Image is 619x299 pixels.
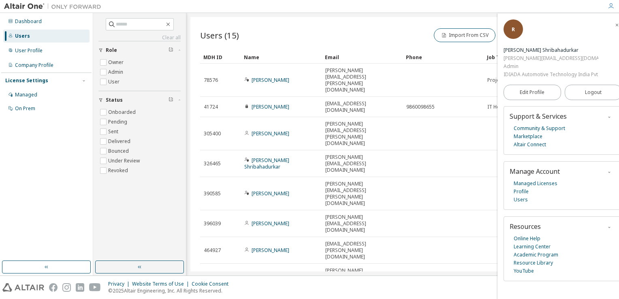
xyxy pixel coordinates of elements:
a: Community & Support [514,124,565,132]
label: User [108,77,121,87]
a: [PERSON_NAME] [252,103,289,110]
span: [EMAIL_ADDRESS][DOMAIN_NAME] [325,100,399,113]
span: Manage Account [510,167,560,176]
img: youtube.svg [89,283,101,292]
span: 78576 [204,77,218,83]
span: 390585 [204,190,221,197]
label: Onboarded [108,107,137,117]
img: facebook.svg [49,283,58,292]
div: Managed [15,92,37,98]
span: 305400 [204,130,221,137]
span: Support & Services [510,112,567,121]
a: Clear all [98,34,181,41]
span: 9860098655 [406,104,435,110]
a: Users [514,196,528,204]
a: YouTube [514,267,534,275]
a: Managed Licenses [514,179,557,188]
img: instagram.svg [62,283,71,292]
span: Logout [585,88,602,96]
div: On Prem [15,105,35,112]
a: [PERSON_NAME] [252,220,289,227]
div: Phone [406,51,480,64]
span: Clear filter [169,97,173,103]
span: 326465 [204,160,221,167]
p: © 2025 Altair Engineering, Inc. All Rights Reserved. [108,287,233,294]
span: [PERSON_NAME][EMAIL_ADDRESS][PERSON_NAME][DOMAIN_NAME] [325,267,399,293]
div: Dashboard [15,18,42,25]
a: Marketplace [514,132,542,141]
label: Pending [108,117,129,127]
div: User Profile [15,47,43,54]
div: Cookie Consent [192,281,233,287]
div: Admin [504,62,598,70]
label: Sent [108,127,120,137]
span: Resources [510,222,541,231]
label: Bounced [108,146,130,156]
button: Status [98,91,181,109]
div: Website Terms of Use [132,281,192,287]
span: Role [106,47,117,53]
a: Profile [514,188,529,196]
span: Status [106,97,123,103]
a: Resource Library [514,259,553,267]
label: Under Review [108,156,141,166]
button: Role [98,41,181,59]
label: Revoked [108,166,130,175]
span: Edit Profile [520,89,544,96]
a: [PERSON_NAME] Shribahadurkar [244,157,289,170]
span: [PERSON_NAME][EMAIL_ADDRESS][PERSON_NAME][DOMAIN_NAME] [325,181,399,207]
button: Import From CSV [434,28,495,42]
div: Name [244,51,318,64]
span: R [512,26,515,33]
a: [PERSON_NAME] [252,190,289,197]
div: [PERSON_NAME][EMAIL_ADDRESS][DOMAIN_NAME] [504,54,598,62]
a: Online Help [514,235,540,243]
span: [EMAIL_ADDRESS][PERSON_NAME][DOMAIN_NAME] [325,241,399,260]
div: Company Profile [15,62,53,68]
a: Edit Profile [504,85,561,100]
a: Altair Connect [514,141,546,149]
span: Project Leader [487,77,521,83]
div: Job Title [487,51,523,64]
span: 41724 [204,104,218,110]
div: Email [325,51,399,64]
label: Owner [108,58,125,67]
img: altair_logo.svg [2,283,44,292]
a: Academic Program [514,251,558,259]
img: Altair One [4,2,105,11]
span: Clear filter [169,47,173,53]
a: [PERSON_NAME] [252,247,289,254]
span: [PERSON_NAME][EMAIL_ADDRESS][DOMAIN_NAME] [325,154,399,173]
span: 396039 [204,220,221,227]
div: Privacy [108,281,132,287]
img: linkedin.svg [76,283,84,292]
div: License Settings [5,77,48,84]
a: Learning Center [514,243,551,251]
a: [PERSON_NAME] [252,130,289,137]
span: [PERSON_NAME][EMAIL_ADDRESS][DOMAIN_NAME] [325,214,399,233]
div: IDIADA Automotive Technology India Pvt. Ltd. [504,70,598,79]
span: IT Head [487,104,506,110]
div: MDH ID [203,51,237,64]
span: 464927 [204,247,221,254]
div: Rutuja Shribahadurkar [504,46,598,54]
span: [PERSON_NAME][EMAIL_ADDRESS][PERSON_NAME][DOMAIN_NAME] [325,67,399,93]
label: Admin [108,67,125,77]
span: [PERSON_NAME][EMAIL_ADDRESS][PERSON_NAME][DOMAIN_NAME] [325,121,399,147]
span: Users (15) [200,30,239,41]
div: Users [15,33,30,39]
a: [PERSON_NAME] [252,77,289,83]
label: Delivered [108,137,132,146]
